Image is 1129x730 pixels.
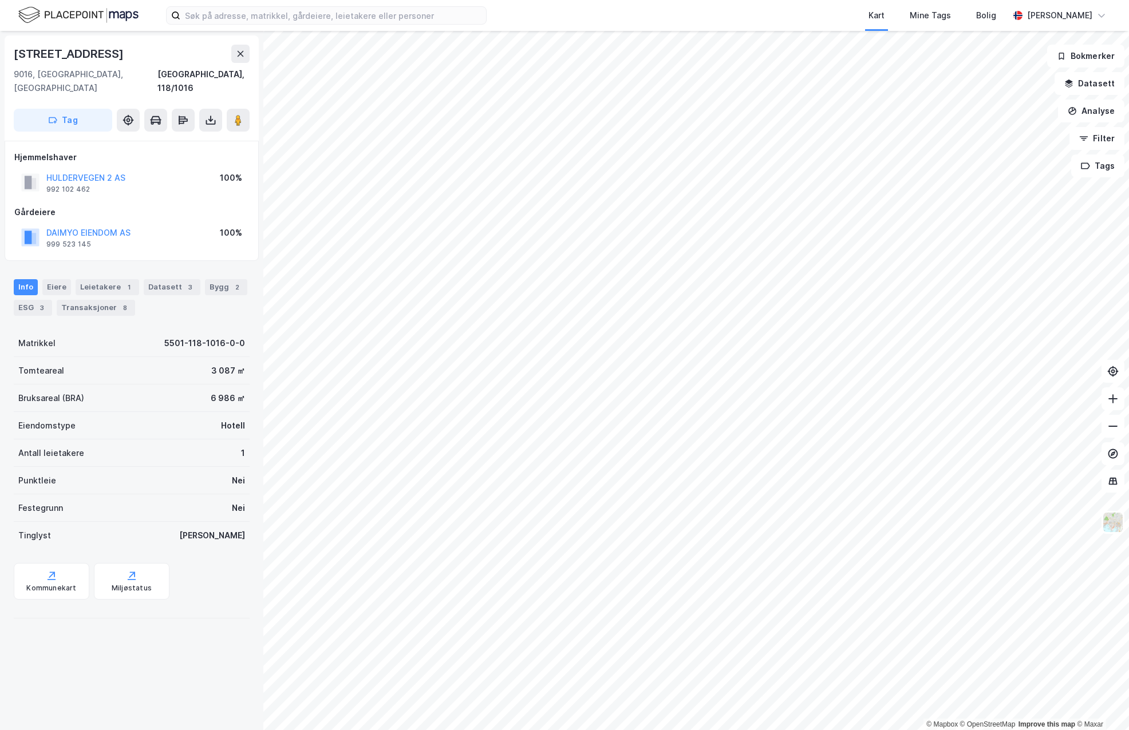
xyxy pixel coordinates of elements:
[220,226,242,240] div: 100%
[976,9,996,22] div: Bolig
[232,474,245,487] div: Nei
[18,529,51,542] div: Tinglyst
[26,584,76,593] div: Kommunekart
[76,279,139,295] div: Leietakere
[157,68,250,95] div: [GEOGRAPHIC_DATA], 118/1016
[205,279,247,295] div: Bygg
[241,446,245,460] div: 1
[869,9,885,22] div: Kart
[1102,511,1124,533] img: Z
[18,391,84,405] div: Bruksareal (BRA)
[18,364,64,378] div: Tomteareal
[14,205,249,219] div: Gårdeiere
[211,391,245,405] div: 6 986 ㎡
[18,336,56,350] div: Matrikkel
[164,336,245,350] div: 5501-118-1016-0-0
[112,584,152,593] div: Miljøstatus
[1058,100,1124,122] button: Analyse
[46,240,91,249] div: 999 523 145
[220,171,242,185] div: 100%
[14,150,249,164] div: Hjemmelshaver
[18,5,139,25] img: logo.f888ab2527a4732fd821a326f86c7f29.svg
[18,419,76,433] div: Eiendomstype
[119,302,131,314] div: 8
[14,68,157,95] div: 9016, [GEOGRAPHIC_DATA], [GEOGRAPHIC_DATA]
[36,302,48,314] div: 3
[14,45,126,63] div: [STREET_ADDRESS]
[910,9,951,22] div: Mine Tags
[926,720,958,728] a: Mapbox
[46,185,90,194] div: 992 102 462
[18,446,84,460] div: Antall leietakere
[960,720,1016,728] a: OpenStreetMap
[1019,720,1075,728] a: Improve this map
[232,501,245,515] div: Nei
[1072,675,1129,730] div: Kontrollprogram for chat
[14,109,112,132] button: Tag
[231,281,243,293] div: 2
[14,300,52,316] div: ESG
[221,419,245,433] div: Hotell
[57,300,135,316] div: Transaksjoner
[180,7,486,24] input: Søk på adresse, matrikkel, gårdeiere, leietakere eller personer
[211,364,245,378] div: 3 087 ㎡
[1027,9,1092,22] div: [PERSON_NAME]
[18,501,63,515] div: Festegrunn
[1069,127,1124,150] button: Filter
[42,279,71,295] div: Eiere
[1072,675,1129,730] iframe: Chat Widget
[179,529,245,542] div: [PERSON_NAME]
[184,281,196,293] div: 3
[14,279,38,295] div: Info
[1055,72,1124,95] button: Datasett
[1071,154,1124,177] button: Tags
[1047,45,1124,68] button: Bokmerker
[144,279,200,295] div: Datasett
[123,281,135,293] div: 1
[18,474,56,487] div: Punktleie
